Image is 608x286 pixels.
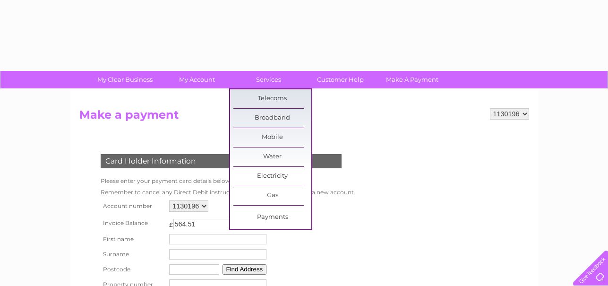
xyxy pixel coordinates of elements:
[230,71,308,88] a: Services
[233,89,311,108] a: Telecoms
[373,71,451,88] a: Make A Payment
[301,71,379,88] a: Customer Help
[233,147,311,166] a: Water
[98,187,358,198] td: Remember to cancel any Direct Debit instructions with your bank if this is a new account.
[158,71,236,88] a: My Account
[233,128,311,147] a: Mobile
[98,198,167,214] th: Account number
[98,175,358,187] td: Please enter your payment card details below.
[79,108,529,126] h2: Make a payment
[98,214,167,232] th: Invoice Balance
[98,262,167,277] th: Postcode
[98,247,167,262] th: Surname
[98,232,167,247] th: First name
[233,186,311,205] a: Gas
[169,217,173,228] td: £
[233,167,311,186] a: Electricity
[233,109,311,128] a: Broadband
[86,71,164,88] a: My Clear Business
[101,154,342,168] div: Card Holder Information
[233,208,311,227] a: Payments
[223,264,267,275] button: Find Address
